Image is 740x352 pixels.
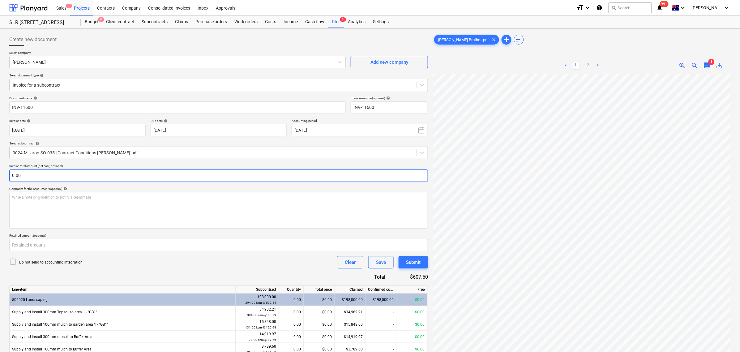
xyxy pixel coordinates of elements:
span: help [34,142,39,145]
div: Clear [345,258,356,266]
span: [PERSON_NAME] [692,5,723,10]
span: Supply and install 100mm mulch to garden area 1 - "GB1" [12,322,108,327]
div: - [366,331,396,343]
div: [PERSON_NAME] Brothe...pdf [434,35,499,45]
a: Next page [594,62,602,69]
div: Free [396,286,427,294]
span: help [163,119,168,123]
div: Subcontract [236,286,279,294]
div: Invoice date [9,119,146,123]
a: Cash flow [302,16,328,28]
div: $0.00 [304,294,335,306]
div: SLR [STREET_ADDRESS] [9,19,74,26]
div: 0.00 [281,331,301,343]
a: Purchase orders [192,16,231,28]
div: 0.00 [281,306,301,318]
div: - [366,306,396,318]
input: Document name [9,101,346,114]
a: Page 2 [584,62,592,69]
div: Costs [261,16,280,28]
input: Retained amount [9,239,428,251]
span: Create new document [9,36,57,43]
i: keyboard_arrow_down [584,4,591,11]
button: Search [609,2,652,13]
div: Document name [9,96,346,100]
small: 170.00 item @ 87.76 [247,338,276,341]
a: Income [280,16,302,28]
div: Due date [151,119,287,123]
span: save_alt [716,62,723,69]
i: keyboard_arrow_down [723,4,731,11]
div: Comment for the accountant (optional) [9,187,428,191]
div: $0.00 [396,331,427,343]
span: Supply and install 300mm Topsoil to area 1 - "GB1" [12,310,97,314]
div: Budget [81,16,102,28]
small: 394.00 item @ 88.79 [247,313,276,317]
div: $0.00 [304,318,335,331]
button: [DATE] [292,124,428,136]
div: Total [348,273,395,281]
button: Submit [399,256,428,268]
div: Select document type [9,73,428,77]
div: Total price [304,286,335,294]
div: 198,000.00 [238,294,276,306]
input: Invoice date not specified [9,124,146,136]
span: help [32,96,37,100]
span: help [39,74,44,77]
span: [PERSON_NAME] Brothe...pdf [434,37,493,42]
div: $198,000.00 [366,294,396,306]
a: Subcontracts [138,16,171,28]
div: $0.00 [396,294,427,306]
div: $198,000.00 [335,294,366,306]
div: $607.50 [395,273,428,281]
small: 394.00 item @ 502.54 [245,301,276,304]
p: Do not send to accounting integration [19,260,83,265]
div: Client contract [102,16,138,28]
span: 99+ [660,1,669,7]
span: help [385,96,390,100]
span: 3 [340,17,346,22]
a: Page 1 is your current page [572,62,580,69]
div: $14,919.97 [335,331,366,343]
span: search [611,5,616,10]
div: 0.00 [281,294,301,306]
div: Line-item [10,286,236,294]
div: $0.00 [396,306,427,318]
a: Files3 [328,16,344,28]
div: $0.00 [304,331,335,343]
a: Claims [171,16,192,28]
a: Work orders [231,16,261,28]
i: keyboard_arrow_down [679,4,687,11]
p: Retained amount (optional) [9,234,428,239]
span: help [62,187,67,191]
span: clear [490,36,498,43]
a: Settings [369,16,392,28]
div: Select subcontract [9,141,428,145]
p: Select company [9,51,346,56]
span: chat [704,62,711,69]
div: Add new company [370,58,408,66]
span: Supply and install 300mm topsoil to Buffer Area [12,335,92,339]
button: Clear [337,256,363,268]
span: zoom_out [691,62,699,69]
div: Quantity [279,286,304,294]
span: help [26,119,31,123]
div: Submit [406,258,421,266]
span: 1 [708,59,715,65]
i: Knowledge base [596,4,602,11]
span: add [503,36,510,43]
input: Invoice number [351,101,428,114]
div: 34,982.21 [238,307,276,318]
a: Analytics [344,16,369,28]
div: Claimed [335,286,366,294]
div: $0.00 [396,318,427,331]
div: Invoice number (optional) [351,96,428,100]
span: sort [515,36,523,43]
div: $34,982.21 [335,306,366,318]
small: 131.00 item @ 120.98 [245,326,276,329]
